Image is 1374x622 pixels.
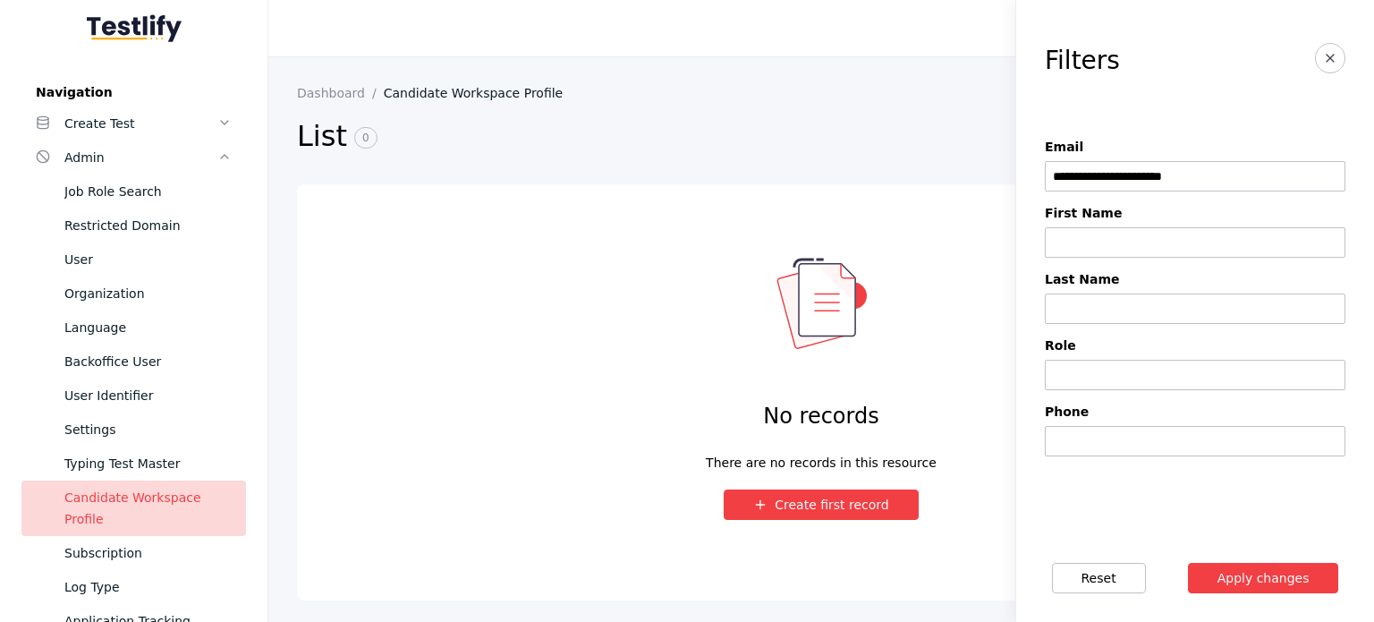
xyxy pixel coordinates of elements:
label: Role [1045,338,1345,353]
label: Email [1045,140,1345,154]
div: Backoffice User [64,351,232,372]
a: Backoffice User [21,345,246,379]
button: Reset [1052,563,1146,593]
div: Settings [64,419,232,440]
button: Create first record [724,490,919,520]
a: Candidate Workspace Profile [21,481,246,536]
div: Log Type [64,576,232,598]
div: Restricted Domain [64,215,232,236]
a: Subscription [21,536,246,570]
a: Restricted Domain [21,209,246,243]
a: Dashboard [297,86,384,100]
a: Candidate Workspace Profile [384,86,578,100]
a: Language [21,311,246,345]
a: Organization [21,277,246,311]
h3: Filters [1045,47,1120,75]
button: Apply changes [1188,563,1339,593]
a: Typing Test Master [21,447,246,481]
div: Candidate Workspace Profile [64,487,232,530]
div: User Identifier [64,385,232,406]
span: 0 [354,127,377,149]
div: User [64,249,232,270]
img: Testlify - Backoffice [87,14,182,42]
label: Navigation [21,85,246,99]
div: Subscription [64,542,232,564]
label: First Name [1045,206,1345,220]
a: Log Type [21,570,246,604]
div: Admin [64,147,217,168]
a: User Identifier [21,379,246,413]
label: Phone [1045,405,1345,419]
div: Job Role Search [64,181,232,202]
div: Typing Test Master [64,453,232,474]
h2: List [297,118,1046,156]
div: Organization [64,283,232,304]
a: Job Role Search [21,175,246,209]
a: Settings [21,413,246,447]
div: There are no records in this resource [706,452,937,461]
div: Language [64,317,232,338]
label: Last Name [1045,272,1345,286]
a: User [21,243,246,277]
h4: No records [763,402,878,430]
div: Create Test [64,113,217,134]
